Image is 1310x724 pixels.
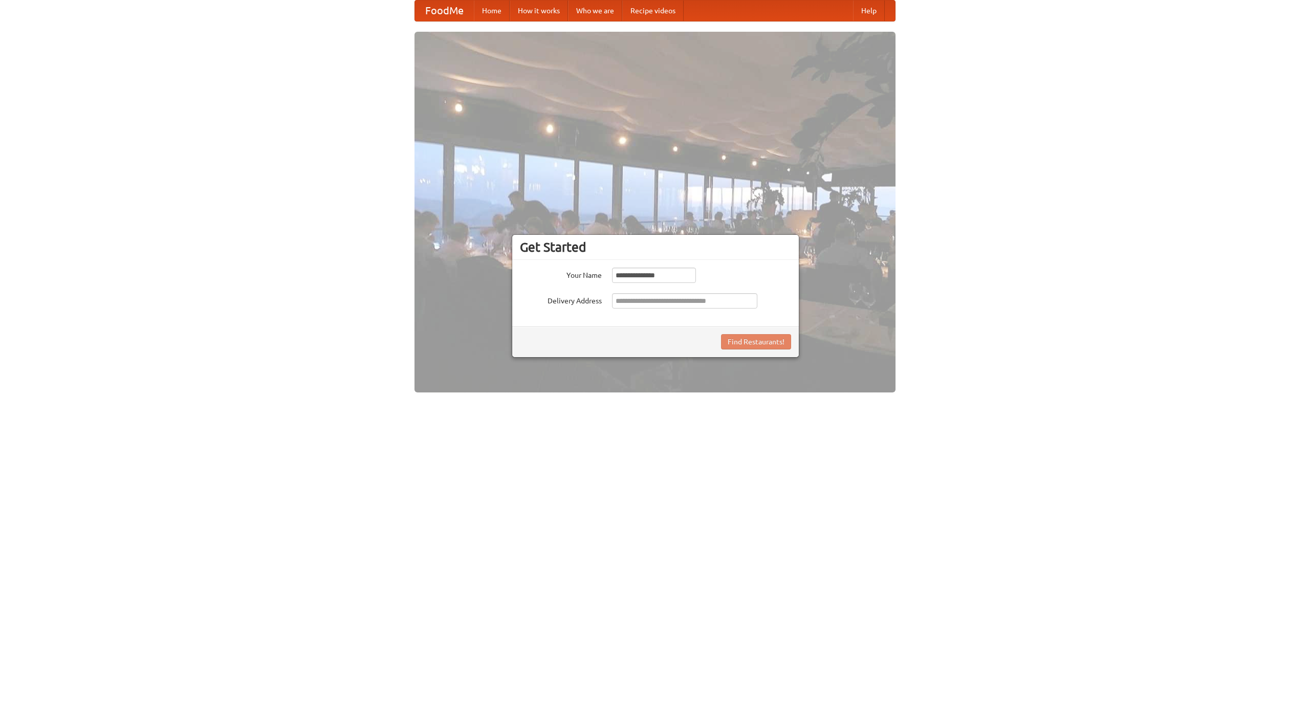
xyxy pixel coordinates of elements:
a: Home [474,1,510,21]
label: Your Name [520,268,602,280]
a: How it works [510,1,568,21]
a: FoodMe [415,1,474,21]
h3: Get Started [520,239,791,255]
a: Who we are [568,1,622,21]
label: Delivery Address [520,293,602,306]
a: Help [853,1,885,21]
button: Find Restaurants! [721,334,791,349]
a: Recipe videos [622,1,684,21]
